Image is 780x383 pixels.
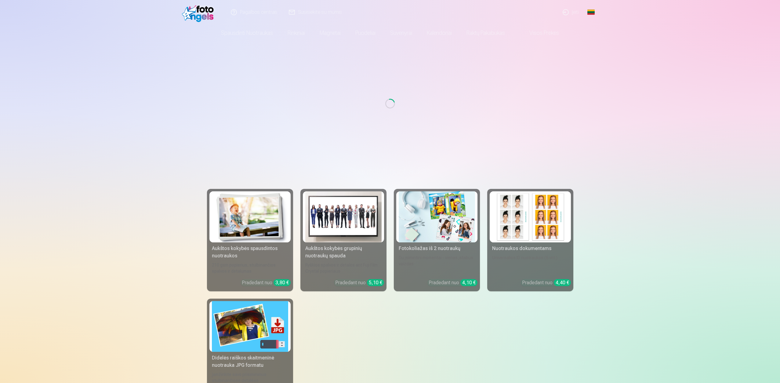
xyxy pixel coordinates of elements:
a: Aukštos kokybės grupinių nuotraukų spaudaAukštos kokybės grupinių nuotraukų spaudaRyškios spalvos... [300,189,386,291]
a: Suvenyrai [383,24,419,42]
a: Aukštos kokybės spausdintos nuotraukos Aukštos kokybės spausdintos nuotraukos210 gsm popierius, s... [207,189,293,291]
a: Kalendoriai [419,24,459,42]
div: Didelės raiškos skaitmeninė nuotrauka JPG formatu [209,354,291,369]
a: Rinkiniai [280,24,312,42]
div: Pradedant nuo [335,279,384,286]
img: Nuotraukos dokumentams [492,191,568,242]
a: Raktų pakabukas [459,24,512,42]
img: Aukštos kokybės grupinių nuotraukų spauda [305,191,382,242]
a: Spausdinti nuotraukas [214,24,280,42]
a: Nuotraukos dokumentamsNuotraukos dokumentamsUniversalios ID nuotraukos (6 vnt.)Pradedant nuo 4,40 € [487,189,573,291]
div: 210 gsm popierius, stulbinančios spalvos ir detalumas [209,262,291,274]
img: /fa2 [182,2,217,22]
div: Nuotraukos dokumentams [490,245,571,252]
div: Pradedant nuo [429,279,477,286]
div: Fotokoliažas iš 2 nuotraukų [396,245,477,252]
a: Visos prekės [512,24,566,42]
div: Ryškios spalvos ir detalės ant Fuji Film Crystal popieriaus [303,262,384,274]
div: Aukštos kokybės grupinių nuotraukų spauda [303,245,384,260]
a: Puodeliai [348,24,383,42]
a: Fotokoliažas iš 2 nuotraukųFotokoliažas iš 2 nuotraukųDu įsimintini momentai - vienas įstabus vai... [394,189,480,291]
div: 4,10 € [460,279,477,286]
div: 5,10 € [367,279,384,286]
h3: Spausdinti nuotraukas [212,166,568,177]
img: Fotokoliažas iš 2 nuotraukų [399,191,475,242]
div: Universalios ID nuotraukos (6 vnt.) [490,255,571,274]
img: Aukštos kokybės spausdintos nuotraukos [212,191,288,242]
div: 4,40 € [554,279,571,286]
a: Magnetai [312,24,348,42]
div: Pradedant nuo [242,279,291,286]
div: Aukštos kokybės spausdintos nuotraukos [209,245,291,260]
div: 3,80 € [274,279,291,286]
img: Didelės raiškos skaitmeninė nuotrauka JPG formatu [212,301,288,352]
div: Du įsimintini momentai - vienas įstabus vaizdas [396,255,477,274]
div: Pradedant nuo [522,279,571,286]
